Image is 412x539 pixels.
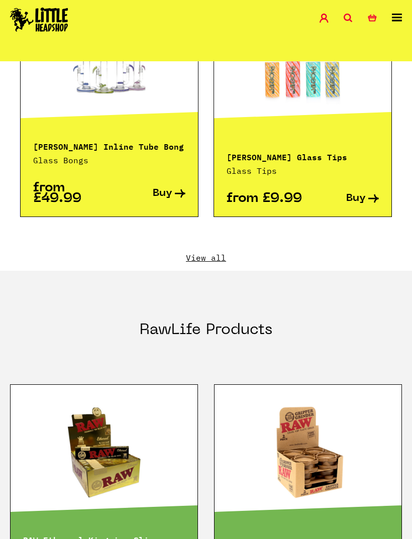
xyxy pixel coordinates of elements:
p: [PERSON_NAME] Inline Tube Bong [33,140,185,152]
h2: RawLife Products [140,321,272,362]
img: Little Head Shop Logo [10,8,68,32]
p: Glass Bongs [33,154,185,166]
p: from £9.99 [227,193,303,204]
p: from £49.99 [33,183,110,204]
span: Buy [346,193,366,204]
a: Buy [302,193,379,204]
p: Glass Tips [227,165,379,177]
p: [PERSON_NAME] Glass Tips [227,150,379,162]
a: Buy [110,183,186,204]
span: Buy [153,188,172,199]
a: View all [10,252,402,263]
